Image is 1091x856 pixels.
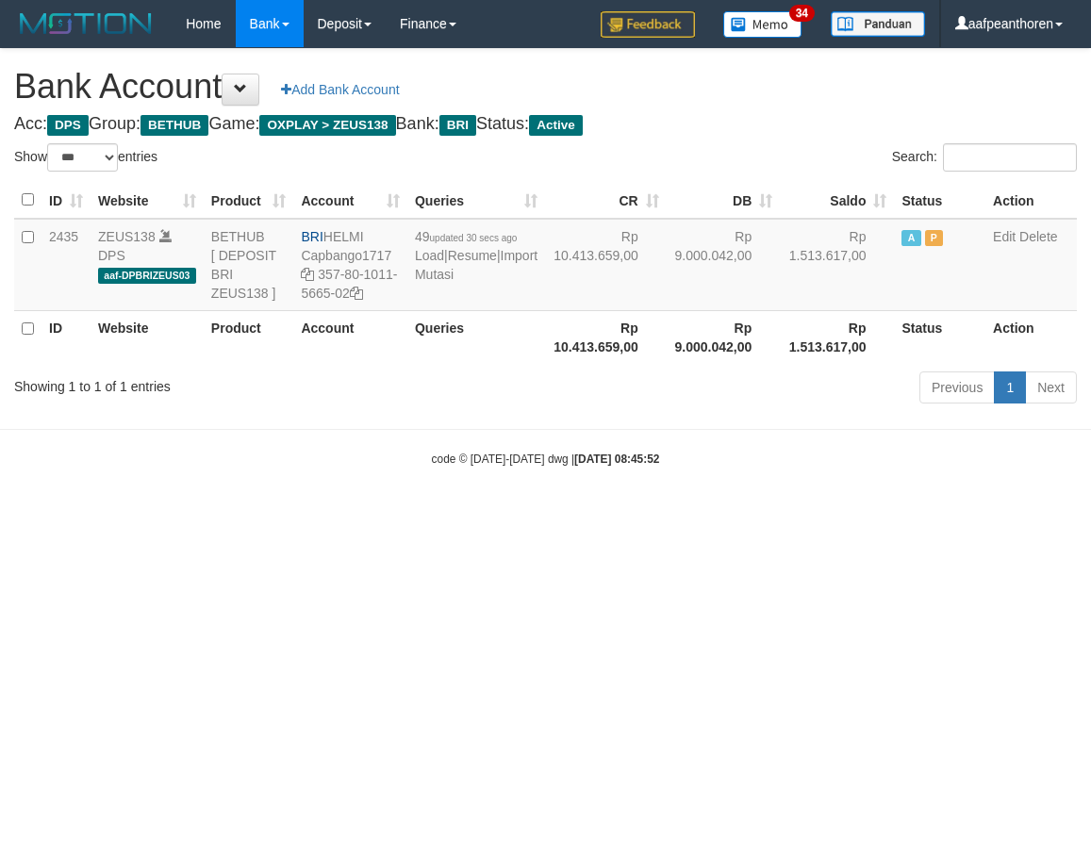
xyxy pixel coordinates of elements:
[667,310,781,364] th: Rp 9.000.042,00
[259,115,395,136] span: OXPLAY > ZEUS138
[415,248,444,263] a: Load
[1019,229,1057,244] a: Delete
[994,371,1026,403] a: 1
[448,248,497,263] a: Resume
[529,115,583,136] span: Active
[1025,371,1077,403] a: Next
[91,310,204,364] th: Website
[91,219,204,311] td: DPS
[14,143,157,172] label: Show entries
[204,182,294,219] th: Product: activate to sort column ascending
[415,248,537,282] a: Import Mutasi
[41,182,91,219] th: ID: activate to sort column ascending
[993,229,1016,244] a: Edit
[41,310,91,364] th: ID
[723,11,802,38] img: Button%20Memo.svg
[780,310,894,364] th: Rp 1.513.617,00
[667,182,781,219] th: DB: activate to sort column ascending
[943,143,1077,172] input: Search:
[204,310,294,364] th: Product
[407,310,545,364] th: Queries
[407,182,545,219] th: Queries: activate to sort column ascending
[439,115,476,136] span: BRI
[789,5,815,22] span: 34
[350,286,363,301] a: Copy 357801011566502 to clipboard
[293,310,407,364] th: Account
[985,310,1077,364] th: Action
[14,115,1077,134] h4: Acc: Group: Game: Bank: Status:
[141,115,208,136] span: BETHUB
[14,370,440,396] div: Showing 1 to 1 of 1 entries
[667,219,781,311] td: Rp 9.000.042,00
[432,453,660,466] small: code © [DATE]-[DATE] dwg |
[985,182,1077,219] th: Action
[780,219,894,311] td: Rp 1.513.617,00
[545,182,667,219] th: CR: activate to sort column ascending
[204,219,294,311] td: BETHUB [ DEPOSIT BRI ZEUS138 ]
[301,248,391,263] a: Capbango1717
[14,9,157,38] img: MOTION_logo.png
[925,230,944,246] span: Paused
[293,182,407,219] th: Account: activate to sort column ascending
[545,310,667,364] th: Rp 10.413.659,00
[91,182,204,219] th: Website: activate to sort column ascending
[47,143,118,172] select: Showentries
[14,68,1077,106] h1: Bank Account
[47,115,89,136] span: DPS
[892,143,1077,172] label: Search:
[415,229,517,244] span: 49
[98,229,156,244] a: ZEUS138
[894,310,985,364] th: Status
[919,371,995,403] a: Previous
[98,268,196,284] span: aaf-DPBRIZEUS03
[301,267,314,282] a: Copy Capbango1717 to clipboard
[574,453,659,466] strong: [DATE] 08:45:52
[901,230,920,246] span: Active
[293,219,407,311] td: HELMI 357-80-1011-5665-02
[301,229,322,244] span: BRI
[269,74,411,106] a: Add Bank Account
[894,182,985,219] th: Status
[415,229,537,282] span: | |
[41,219,91,311] td: 2435
[831,11,925,37] img: panduan.png
[780,182,894,219] th: Saldo: activate to sort column ascending
[601,11,695,38] img: Feedback.jpg
[545,219,667,311] td: Rp 10.413.659,00
[430,233,518,243] span: updated 30 secs ago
